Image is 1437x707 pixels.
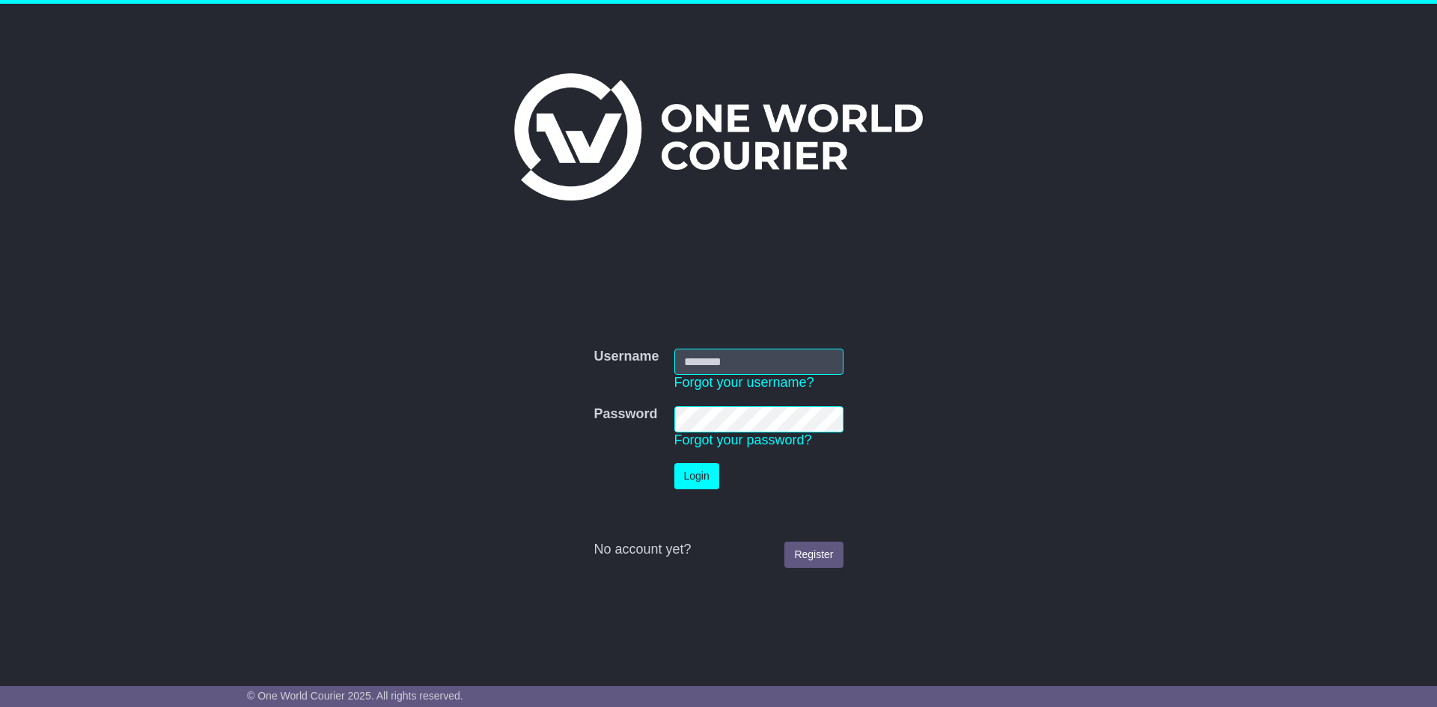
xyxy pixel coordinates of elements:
div: No account yet? [594,542,843,558]
a: Forgot your username? [674,375,814,390]
span: © One World Courier 2025. All rights reserved. [247,690,463,702]
label: Password [594,406,657,423]
label: Username [594,349,659,365]
a: Register [784,542,843,568]
img: One World [514,73,923,201]
a: Forgot your password? [674,432,812,447]
button: Login [674,463,719,489]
